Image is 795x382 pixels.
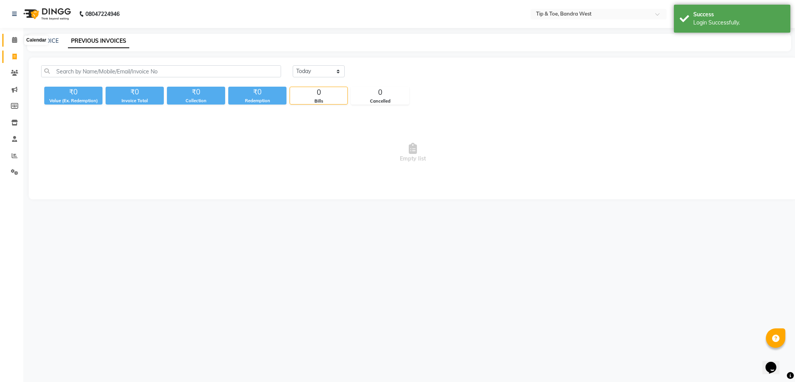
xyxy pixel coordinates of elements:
[41,65,281,77] input: Search by Name/Mobile/Email/Invoice No
[228,87,286,98] div: ₹0
[693,19,785,27] div: Login Successfully.
[167,98,225,104] div: Collection
[44,98,102,104] div: Value (Ex. Redemption)
[20,3,73,25] img: logo
[106,87,164,98] div: ₹0
[41,114,785,192] span: Empty list
[167,87,225,98] div: ₹0
[693,10,785,19] div: Success
[351,87,409,98] div: 0
[290,87,347,98] div: 0
[44,87,102,98] div: ₹0
[106,98,164,104] div: Invoice Total
[85,3,120,25] b: 08047224946
[68,34,129,48] a: PREVIOUS INVOICES
[290,98,347,105] div: Bills
[762,351,787,374] iframe: chat widget
[351,98,409,105] div: Cancelled
[228,98,286,104] div: Redemption
[24,36,48,45] div: Calendar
